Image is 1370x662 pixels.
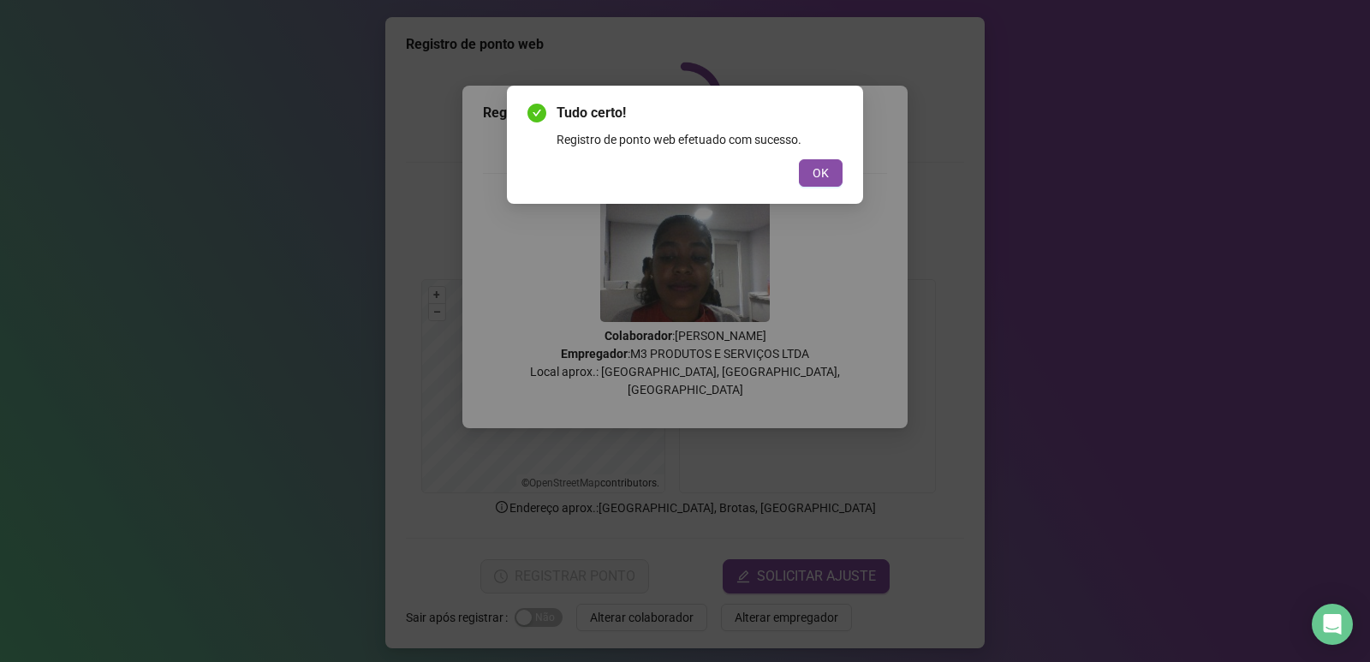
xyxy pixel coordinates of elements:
div: Registro de ponto web efetuado com sucesso. [557,130,843,149]
span: OK [813,164,829,182]
button: OK [799,159,843,187]
span: check-circle [527,104,546,122]
div: Open Intercom Messenger [1312,604,1353,645]
span: Tudo certo! [557,103,843,123]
